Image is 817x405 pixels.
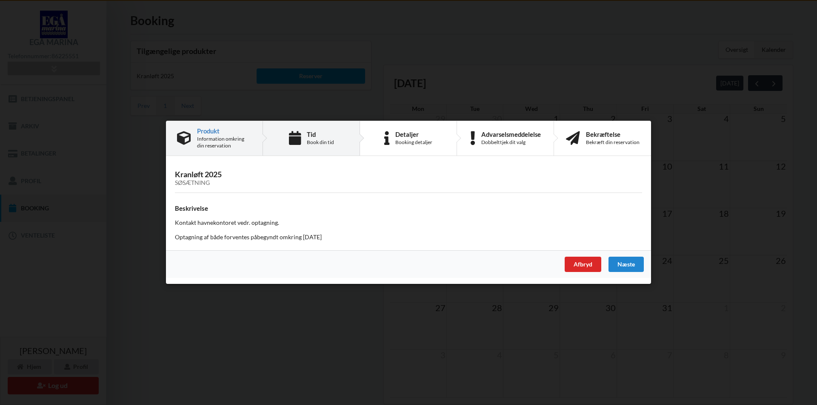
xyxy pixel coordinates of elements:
[175,204,642,212] h4: Beskrivelse
[608,257,644,272] div: Næste
[586,139,640,146] div: Bekræft din reservation
[175,219,642,227] p: Kontakt havnekontoret vedr. optagning.
[197,127,251,134] div: Produkt
[175,170,642,187] h3: Kranløft 2025
[307,139,334,146] div: Book din tid
[175,233,642,242] p: Optagning af både forventes påbegyndt omkring [DATE]
[395,139,432,146] div: Booking detaljer
[175,180,642,187] div: Søsætning
[481,139,541,146] div: Dobbelttjek dit valg
[197,136,251,149] div: Information omkring din reservation
[481,131,541,138] div: Advarselsmeddelelse
[395,131,432,138] div: Detaljer
[307,131,334,138] div: Tid
[586,131,640,138] div: Bekræftelse
[565,257,601,272] div: Afbryd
